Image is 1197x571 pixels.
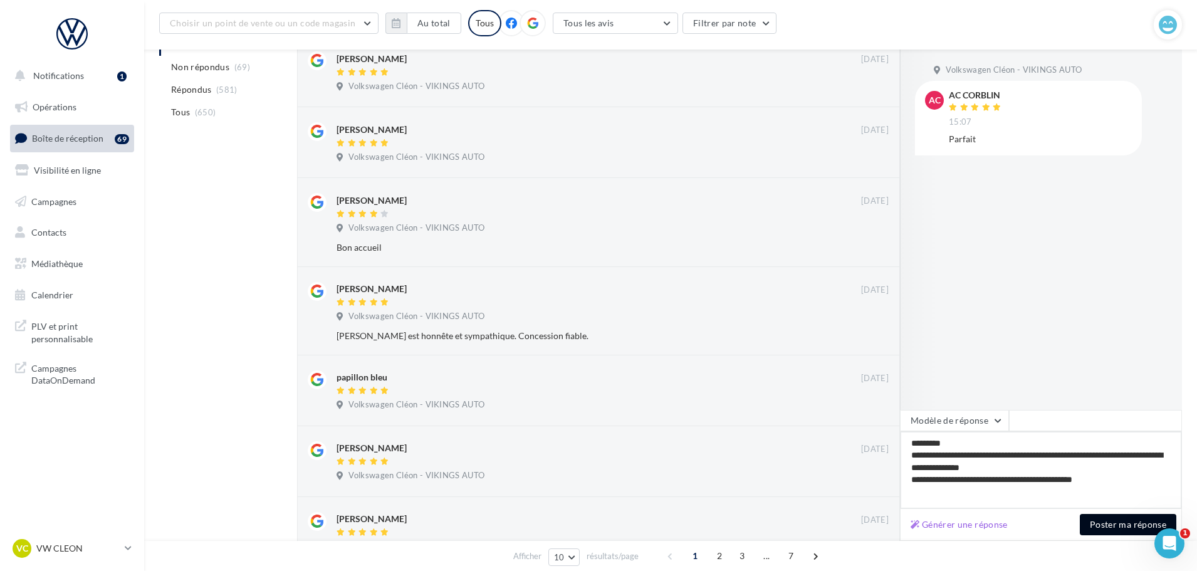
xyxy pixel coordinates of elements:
[513,550,541,562] span: Afficher
[548,548,580,566] button: 10
[171,83,212,96] span: Répondus
[1154,528,1184,558] iframe: Intercom live chat
[685,546,705,566] span: 1
[36,542,120,555] p: VW CLEON
[861,515,889,526] span: [DATE]
[8,355,137,392] a: Campagnes DataOnDemand
[553,13,678,34] button: Tous les avis
[861,196,889,207] span: [DATE]
[31,258,83,269] span: Médiathèque
[8,157,137,184] a: Visibilité en ligne
[337,442,407,454] div: [PERSON_NAME]
[31,290,73,300] span: Calendrier
[337,123,407,136] div: [PERSON_NAME]
[171,106,190,118] span: Tous
[117,71,127,81] div: 1
[31,360,129,387] span: Campagnes DataOnDemand
[8,219,137,246] a: Contacts
[8,251,137,277] a: Médiathèque
[348,470,484,481] span: Volkswagen Cléon - VIKINGS AUTO
[234,62,250,72] span: (69)
[32,133,103,144] span: Boîte de réception
[337,513,407,525] div: [PERSON_NAME]
[1080,514,1176,535] button: Poster ma réponse
[170,18,355,28] span: Choisir un point de vente ou un code magasin
[348,311,484,322] span: Volkswagen Cléon - VIKINGS AUTO
[33,70,84,81] span: Notifications
[8,282,137,308] a: Calendrier
[407,13,461,34] button: Au total
[385,13,461,34] button: Au total
[348,152,484,163] span: Volkswagen Cléon - VIKINGS AUTO
[31,196,76,206] span: Campagnes
[949,133,1132,145] div: Parfait
[8,63,132,89] button: Notifications 1
[348,81,484,92] span: Volkswagen Cléon - VIKINGS AUTO
[348,223,484,234] span: Volkswagen Cléon - VIKINGS AUTO
[337,283,407,295] div: [PERSON_NAME]
[171,61,229,73] span: Non répondus
[554,552,565,562] span: 10
[34,165,101,175] span: Visibilité en ligne
[949,117,972,128] span: 15:07
[468,10,501,36] div: Tous
[732,546,752,566] span: 3
[337,371,387,384] div: papillon bleu
[216,85,238,95] span: (581)
[949,91,1004,100] div: AC CORBLIN
[781,546,801,566] span: 7
[1180,528,1190,538] span: 1
[861,373,889,384] span: [DATE]
[8,313,137,350] a: PLV et print personnalisable
[861,444,889,455] span: [DATE]
[861,125,889,136] span: [DATE]
[906,517,1013,532] button: Générer une réponse
[861,285,889,296] span: [DATE]
[31,318,129,345] span: PLV et print personnalisable
[756,546,776,566] span: ...
[337,53,407,65] div: [PERSON_NAME]
[115,134,129,144] div: 69
[10,537,134,560] a: VC VW CLEON
[682,13,777,34] button: Filtrer par note
[195,107,216,117] span: (650)
[8,94,137,120] a: Opérations
[31,227,66,238] span: Contacts
[587,550,639,562] span: résultats/page
[946,65,1082,76] span: Volkswagen Cléon - VIKINGS AUTO
[33,102,76,112] span: Opérations
[709,546,729,566] span: 2
[348,399,484,411] span: Volkswagen Cléon - VIKINGS AUTO
[8,125,137,152] a: Boîte de réception69
[929,94,941,107] span: AC
[563,18,614,28] span: Tous les avis
[900,410,1009,431] button: Modèle de réponse
[159,13,379,34] button: Choisir un point de vente ou un code magasin
[16,542,28,555] span: VC
[337,241,807,254] div: Bon accueil
[861,54,889,65] span: [DATE]
[337,330,807,342] div: [PERSON_NAME] est honnête et sympathique. Concession fiable.
[8,189,137,215] a: Campagnes
[337,194,407,207] div: [PERSON_NAME]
